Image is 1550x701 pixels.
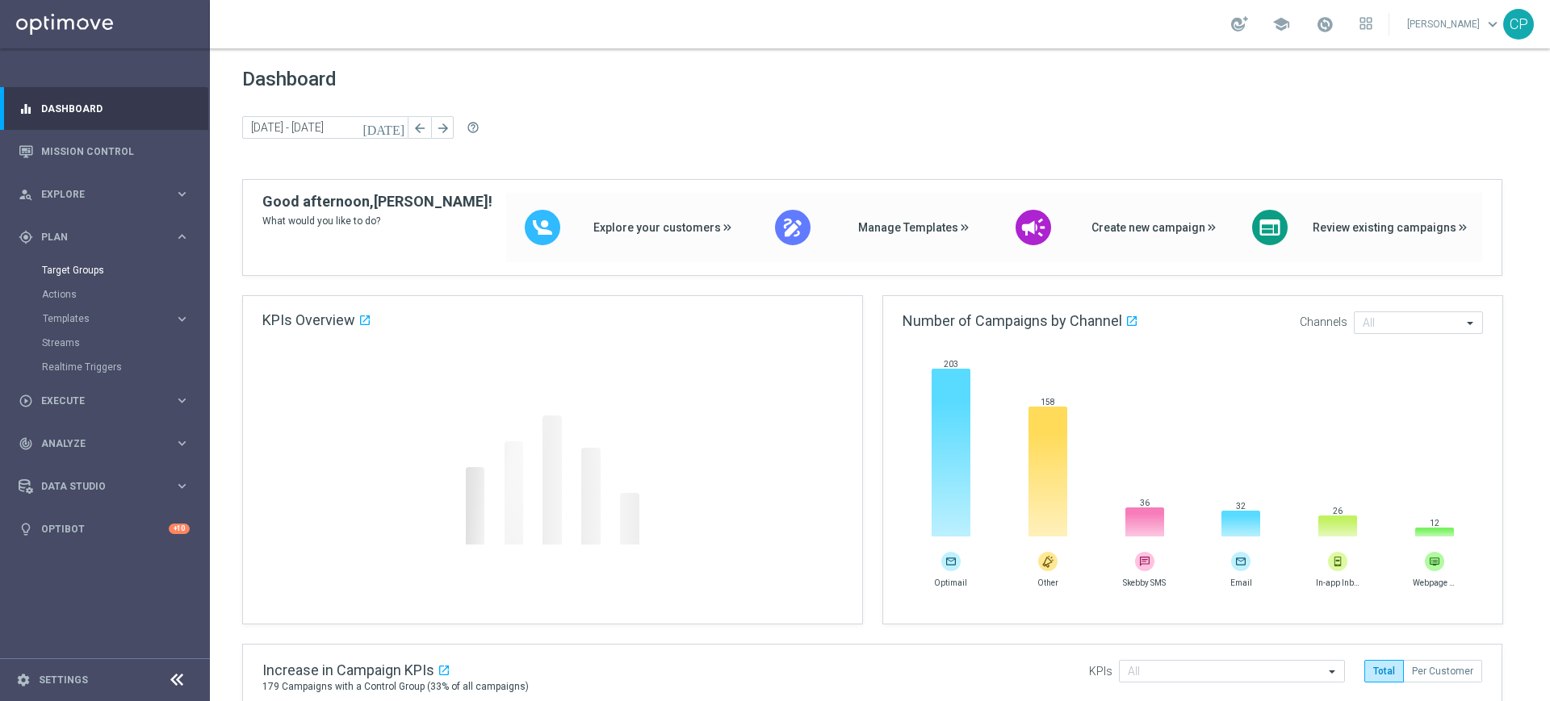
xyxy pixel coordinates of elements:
a: Settings [39,675,88,685]
button: equalizer Dashboard [18,102,191,115]
i: play_circle_outline [19,394,33,408]
div: Data Studio [19,479,174,494]
div: Target Groups [42,258,208,282]
span: Data Studio [41,482,174,491]
div: Dashboard [19,87,190,130]
i: keyboard_arrow_right [174,311,190,327]
i: settings [16,673,31,687]
div: Explore [19,187,174,202]
div: Plan [19,230,174,244]
button: play_circle_outline Execute keyboard_arrow_right [18,394,191,407]
span: keyboard_arrow_down [1484,15,1502,33]
i: gps_fixed [19,230,33,244]
a: Actions [42,288,168,301]
span: Explore [41,190,174,199]
div: Actions [42,282,208,307]
div: Streams [42,331,208,355]
span: Templates [43,314,158,323]
div: Templates [43,314,174,323]
div: Templates [42,307,208,331]
span: Execute [41,396,174,406]
button: Templates keyboard_arrow_right [42,312,191,325]
i: keyboard_arrow_right [174,229,190,244]
a: Target Groups [42,264,168,277]
button: person_search Explore keyboard_arrow_right [18,188,191,201]
i: equalizer [19,102,33,116]
div: CP [1503,9,1534,40]
i: keyboard_arrow_right [174,436,190,451]
div: Execute [19,394,174,408]
a: Optibot [41,507,169,550]
i: keyboard_arrow_right [174,393,190,408]
i: lightbulb [19,522,33,536]
div: Mission Control [19,130,190,173]
div: +10 [169,524,190,534]
a: Realtime Triggers [42,361,168,373]
a: Mission Control [41,130,190,173]
button: gps_fixed Plan keyboard_arrow_right [18,231,191,244]
i: person_search [19,187,33,202]
a: Dashboard [41,87,190,130]
div: Analyze [19,436,174,451]
button: Data Studio keyboard_arrow_right [18,480,191,493]
div: Realtime Triggers [42,355,208,379]
span: Analyze [41,439,174,449]
i: keyboard_arrow_right [174,478,190,494]
button: Mission Control [18,145,191,158]
div: Optibot [19,507,190,550]
span: Plan [41,232,174,242]
span: school [1272,15,1290,33]
button: lightbulb Optibot +10 [18,523,191,536]
i: track_changes [19,436,33,451]
i: keyboard_arrow_right [174,186,190,202]
button: track_changes Analyze keyboard_arrow_right [18,437,191,450]
a: Streams [42,336,168,349]
a: [PERSON_NAME]keyboard_arrow_down [1405,12,1503,36]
